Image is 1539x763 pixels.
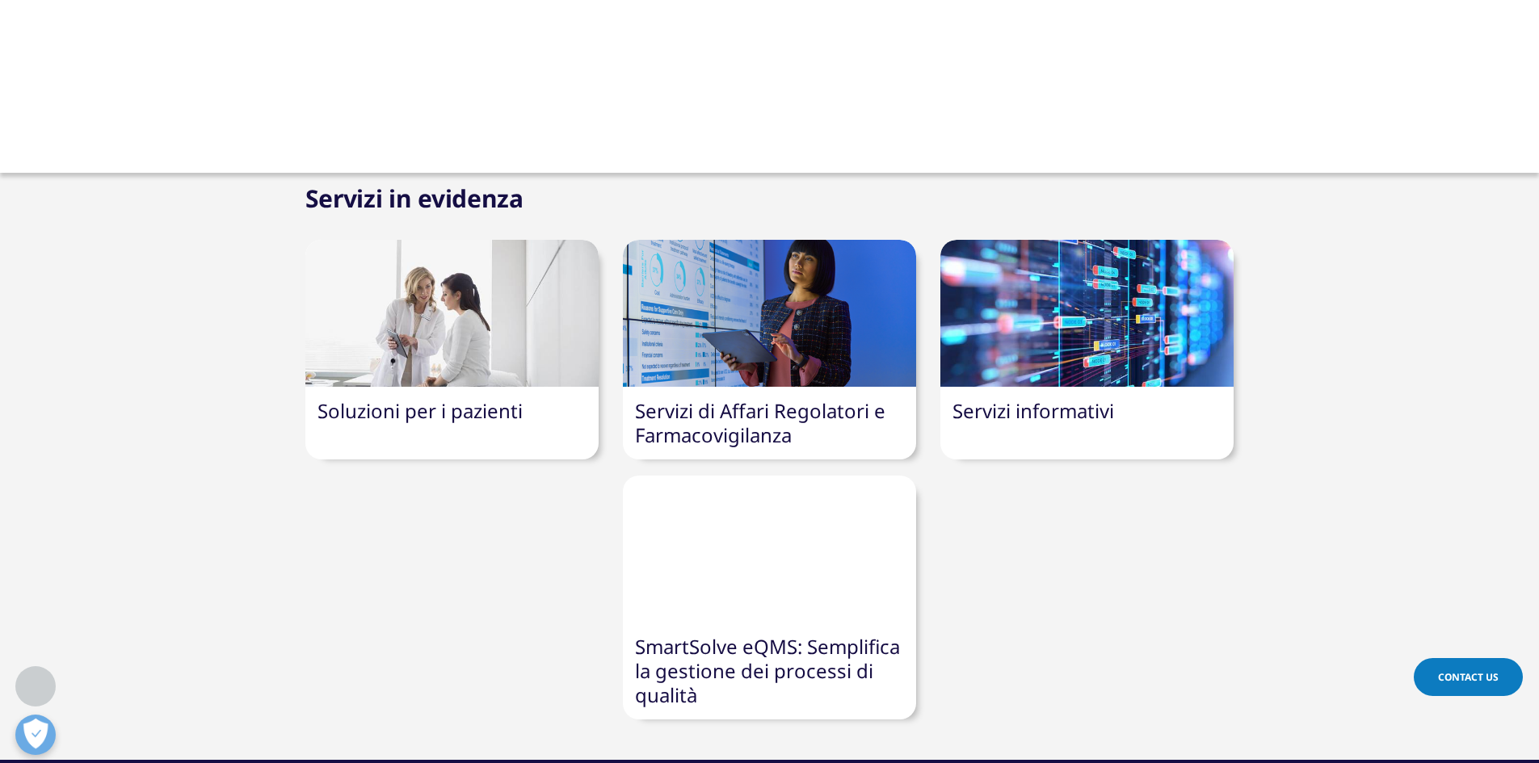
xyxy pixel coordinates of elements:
[15,715,56,755] button: Apri preferenze
[952,397,1114,424] a: Servizi informativi
[635,397,885,448] a: Servizi di Affari Regolatori e Farmacovigilanza
[635,633,900,708] a: SmartSolve eQMS: Semplifica la gestione dei processi di qualità
[1438,670,1499,684] span: Contact Us
[1414,658,1523,696] a: Contact Us
[305,182,524,215] h2: Servizi in evidenza
[317,397,523,424] a: Soluzioni per i pazienti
